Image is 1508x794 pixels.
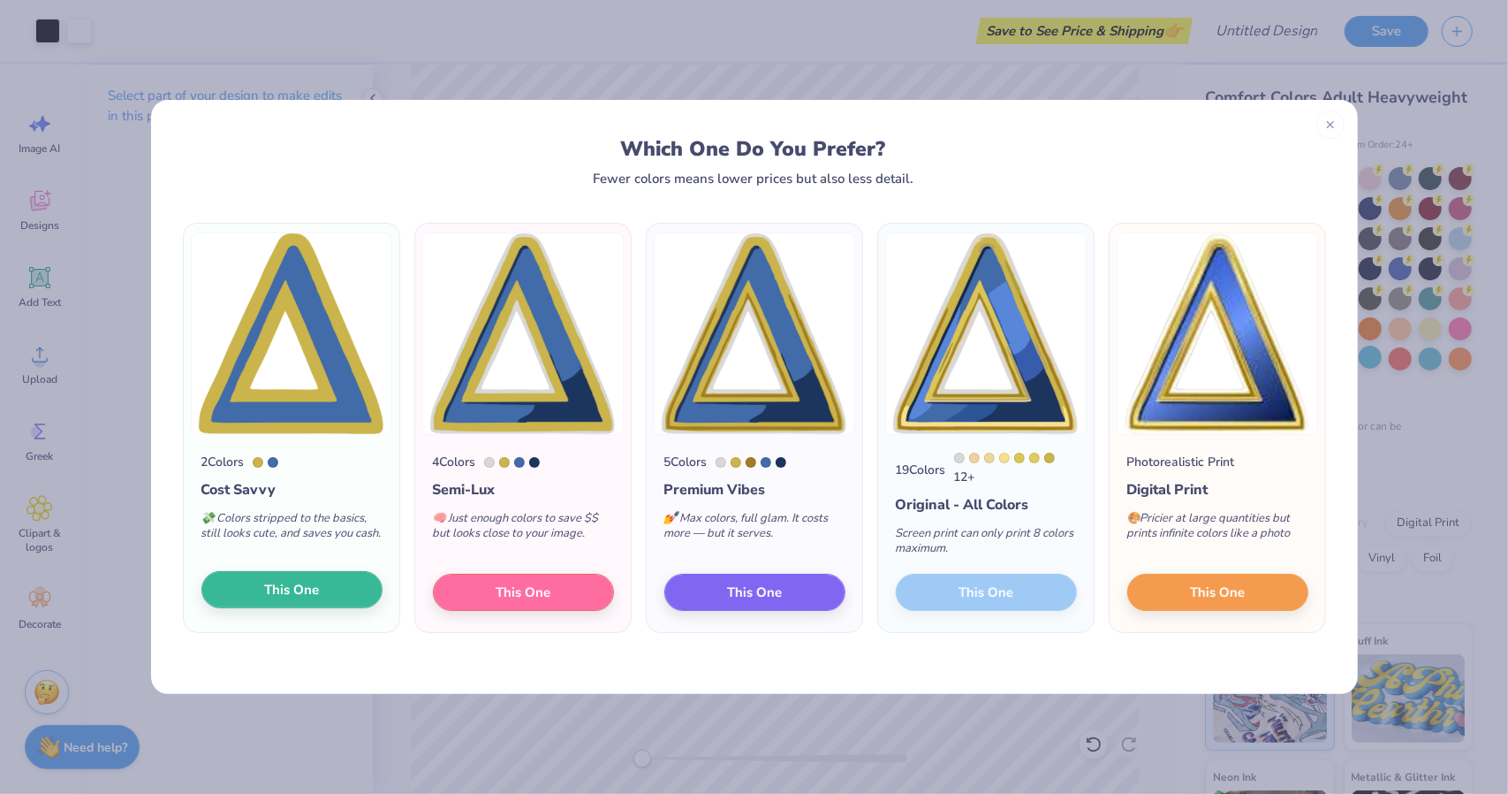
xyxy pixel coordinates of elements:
[1127,479,1308,500] div: Digital Print
[201,479,383,500] div: Cost Savvy
[433,574,614,611] button: This One
[1127,500,1308,559] div: Pricier at large quantities but prints infinite colors like a photo
[514,457,525,468] div: 7683 C
[727,583,782,603] span: This One
[654,233,855,435] img: 5 color option
[984,453,995,463] div: 7402 C
[201,510,216,526] span: 💸
[496,583,550,603] span: This One
[731,457,741,468] div: 7751 C
[664,453,708,471] div: 5 Colors
[499,457,510,468] div: 7751 C
[885,233,1087,435] img: 19 color option
[199,137,1307,161] div: Which One Do You Prefer?
[716,457,726,468] div: Cool Gray 1 C
[433,479,614,500] div: Semi-Lux
[896,515,1077,574] div: Screen print can only print 8 colors maximum.
[264,580,319,600] span: This One
[253,457,263,468] div: 7751 C
[201,453,245,471] div: 2 Colors
[422,233,624,435] img: 4 color option
[201,500,383,559] div: Colors stripped to the basics, still looks cute, and saves you cash.
[664,510,678,526] span: 💅
[896,461,946,479] div: 19 Colors
[593,172,913,186] div: Fewer colors means lower prices but also less detail.
[1029,453,1040,463] div: 459 C
[999,453,1010,463] div: 1205 C
[954,453,1077,486] div: 12 +
[1117,233,1318,435] img: Photorealistic preview
[1014,453,1025,463] div: 458 C
[761,457,771,468] div: 7683 C
[529,457,540,468] div: 534 C
[433,453,476,471] div: 4 Colors
[664,479,845,500] div: Premium Vibes
[1127,510,1141,526] span: 🎨
[1044,453,1055,463] div: 7751 C
[664,574,845,611] button: This One
[484,457,495,468] div: Cool Gray 1 C
[1127,574,1308,611] button: This One
[191,233,392,435] img: 2 color option
[776,457,786,468] div: 534 C
[433,500,614,559] div: Just enough colors to save $$ but looks close to your image.
[268,457,278,468] div: 7683 C
[746,457,756,468] div: 7557 C
[896,494,1077,515] div: Original - All Colors
[954,453,965,463] div: Cool Gray 1 C
[201,571,383,608] button: This One
[433,510,447,526] span: 🧠
[664,500,845,559] div: Max colors, full glam. It costs more — but it serves.
[969,453,980,463] div: 155 C
[1190,583,1245,603] span: This One
[1127,453,1235,471] div: Photorealistic Print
